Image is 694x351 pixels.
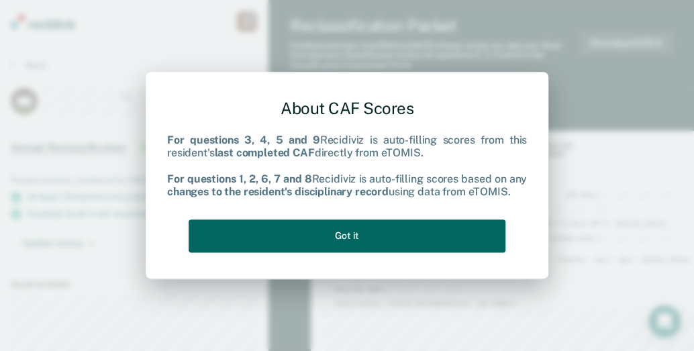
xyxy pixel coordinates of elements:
[167,134,527,199] div: Recidiviz is auto-filling scores from this resident's directly from eTOMIS. Recidiviz is auto-fil...
[214,147,314,160] b: last completed CAF
[167,88,527,129] div: About CAF Scores
[189,219,505,252] button: Got it
[167,172,311,185] b: For questions 1, 2, 6, 7 and 8
[167,134,320,147] b: For questions 3, 4, 5 and 9
[167,185,389,198] b: changes to the resident's disciplinary record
